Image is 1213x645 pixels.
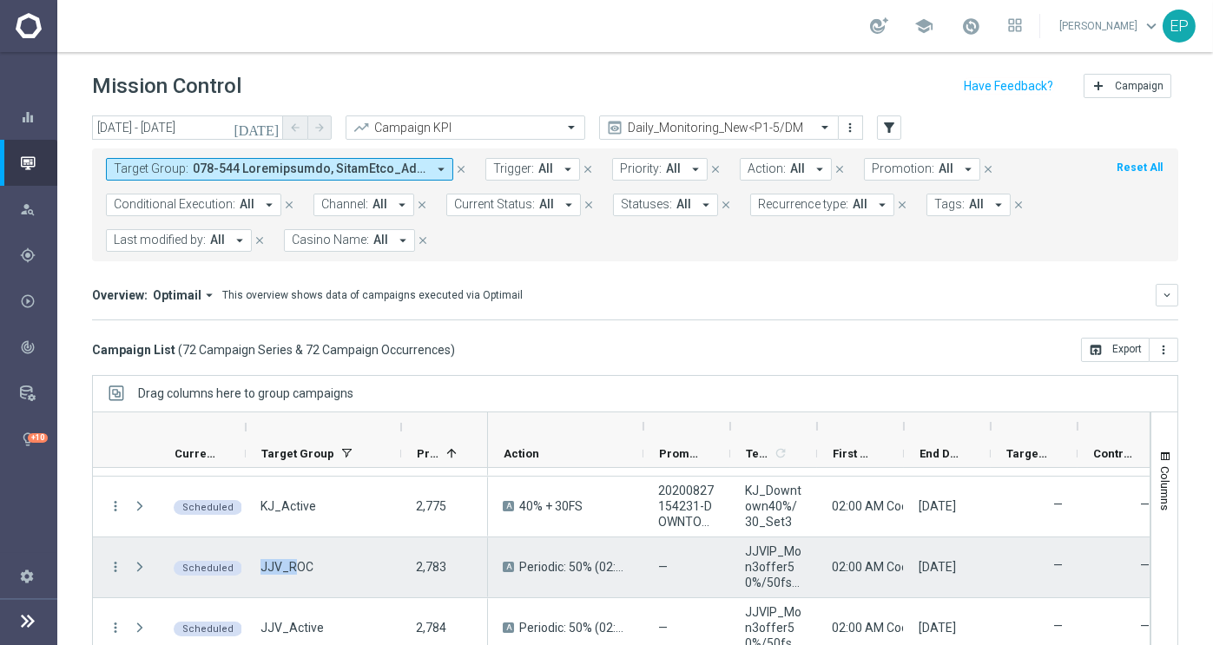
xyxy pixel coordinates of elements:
[503,622,514,633] span: A
[960,161,976,177] i: arrow_drop_down
[842,117,860,138] button: more_vert
[613,194,718,216] button: Statuses: All arrow_drop_down
[9,553,45,599] div: Settings
[20,431,36,447] i: lightbulb
[231,115,283,142] button: [DATE]
[720,199,732,211] i: close
[254,234,266,247] i: close
[19,432,57,446] div: lightbulb Optibot +10
[260,620,324,635] span: JJV_Active
[182,502,234,513] span: Scheduled
[538,161,553,176] span: All
[92,74,241,99] h1: Mission Control
[1115,158,1164,177] button: Reset All
[193,161,426,176] span: 078-544 Loremipsumdo, SitamEtco_AdIpisCingelItse, DOE - Temporin utl etd magnaal, ENI_>772Admin+V...
[658,620,668,635] span: —
[519,620,629,635] span: Periodic: 50% (02:00-08:59) / 50FS (09:00-15:59) / 25FS (Cash) (16:00-23:00)
[832,560,1106,574] span: 02:00 AM Coordinated Universal Time (UTC 00:00)
[414,195,430,214] button: close
[19,248,57,262] div: gps_fixed Plan
[914,16,933,36] span: school
[493,161,534,176] span: Trigger:
[621,197,672,212] span: Statuses:
[1081,342,1178,356] multiple-options-button: Export to CSV
[20,293,36,309] i: play_circle_outline
[561,197,577,213] i: arrow_drop_down
[92,115,283,140] input: Select date range
[108,498,123,514] i: more_vert
[658,483,715,530] span: 20200827154231-DOWNTOWN DBL | 40% + 30 SPINS
[20,339,36,355] i: track_changes
[1093,447,1135,460] span: Control Customers
[1115,80,1164,92] span: Campaign
[1053,497,1063,512] label: —
[1053,618,1063,634] label: —
[599,115,839,140] ng-select: Daily_Monitoring_New<P1-5/DM
[19,294,57,308] button: play_circle_outline Execute
[313,194,414,216] button: Channel: All arrow_drop_down
[114,197,235,212] span: Conditional Execution:
[321,197,368,212] span: Channel:
[1140,497,1150,512] label: —
[834,163,846,175] i: close
[581,195,597,214] button: close
[844,121,858,135] i: more_vert
[560,161,576,177] i: arrow_drop_down
[19,156,57,170] button: Mission Control
[771,444,788,463] span: Calculate column
[485,158,580,181] button: Trigger: All arrow_drop_down
[833,447,874,460] span: First Send Time
[606,119,623,136] i: preview
[240,197,254,212] span: All
[20,247,56,263] div: Plan
[1081,338,1150,362] button: open_in_browser Export
[260,559,313,575] span: JJV_ROC
[415,231,431,250] button: close
[582,163,594,175] i: close
[774,446,788,460] i: refresh
[283,115,307,140] button: arrow_back
[114,161,188,176] span: Target Group:
[234,120,280,135] i: [DATE]
[580,160,596,179] button: close
[1058,13,1163,39] a: [PERSON_NAME]keyboard_arrow_down
[919,620,956,635] div: 17 Nov 2025, Monday
[832,499,1106,513] span: 02:00 AM Coordinated Universal Time (UTC 00:00)
[1012,199,1025,211] i: close
[292,233,369,247] span: Casino Name:
[1156,284,1178,306] button: keyboard_arrow_down
[20,201,56,217] div: Explore
[260,498,316,514] span: KJ_Active
[453,160,469,179] button: close
[108,620,123,635] button: more_vert
[583,199,595,211] i: close
[210,233,225,247] span: All
[745,543,802,590] span: JJVIP_Mon3offer50%/50fs/25CFS-set3
[1163,10,1196,43] div: EP
[372,197,387,212] span: All
[182,342,451,358] span: 72 Campaign Series & 72 Campaign Occurrences
[108,559,123,575] button: more_vert
[446,194,581,216] button: Current Status: All arrow_drop_down
[980,160,996,179] button: close
[658,559,668,575] span: —
[182,563,234,574] span: Scheduled
[416,199,428,211] i: close
[1084,74,1171,98] button: add Campaign
[92,342,455,358] h3: Campaign List
[20,140,56,186] div: Mission Control
[503,562,514,572] span: A
[93,477,488,537] div: Press SPACE to select this row.
[708,160,723,179] button: close
[666,161,681,176] span: All
[740,158,832,181] button: Action: All arrow_drop_down
[1053,557,1063,573] label: —
[790,161,805,176] span: All
[964,80,1053,92] input: Have Feedback?
[881,120,897,135] i: filter_alt
[19,110,57,124] button: equalizer Dashboard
